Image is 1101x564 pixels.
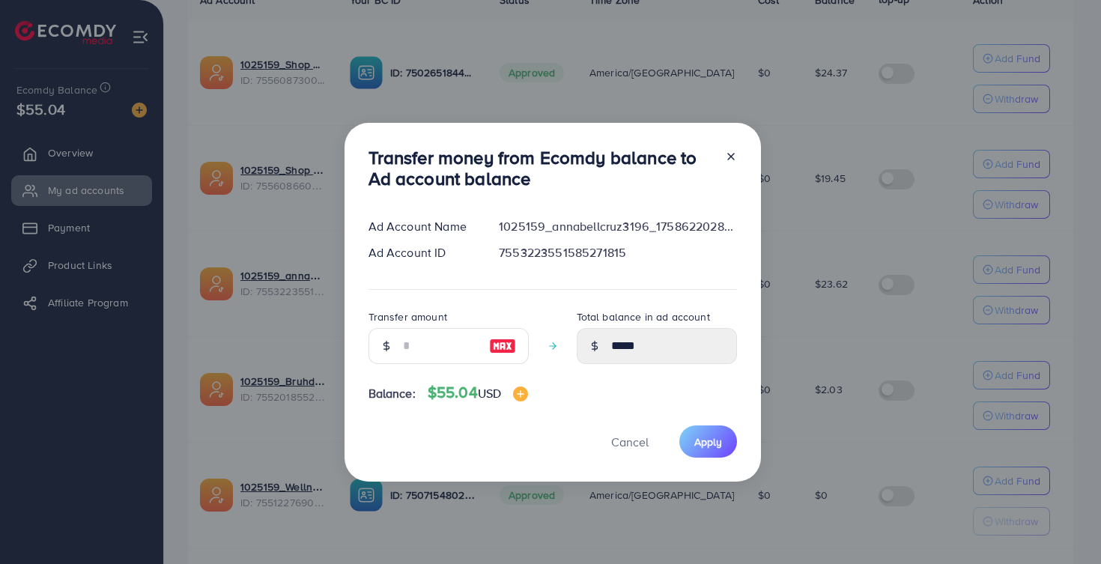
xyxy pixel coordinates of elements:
div: 1025159_annabellcruz3196_1758622028577 [487,218,748,235]
span: Cancel [611,434,649,450]
div: Ad Account ID [357,244,488,261]
div: 7553223551585271815 [487,244,748,261]
div: Ad Account Name [357,218,488,235]
img: image [513,386,528,401]
span: Balance: [368,385,416,402]
iframe: Chat [1037,497,1090,553]
span: Apply [694,434,722,449]
label: Transfer amount [368,309,447,324]
button: Cancel [592,425,667,458]
h4: $55.04 [428,383,528,402]
label: Total balance in ad account [577,309,710,324]
h3: Transfer money from Ecomdy balance to Ad account balance [368,147,713,190]
button: Apply [679,425,737,458]
span: USD [478,385,501,401]
img: image [489,337,516,355]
